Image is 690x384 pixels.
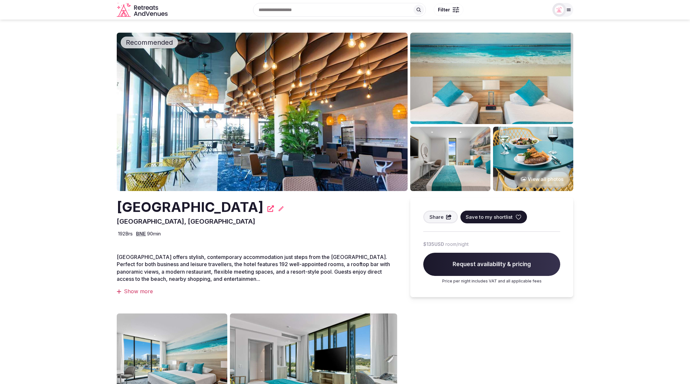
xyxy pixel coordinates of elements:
span: $135 USD [423,241,444,248]
span: [GEOGRAPHIC_DATA], [GEOGRAPHIC_DATA] [117,217,255,225]
button: Save to my shortlist [460,211,527,223]
span: [GEOGRAPHIC_DATA] offers stylish, contemporary accommodation just steps from the [GEOGRAPHIC_DATA... [117,254,390,282]
span: Share [429,214,443,220]
button: View all photos [514,170,570,188]
div: Recommended [121,37,178,48]
span: Request availability & pricing [423,253,560,276]
span: Filter [438,7,450,13]
span: 192 Brs [118,230,133,237]
img: Venue gallery photo [493,127,573,191]
span: Save to my shortlist [466,214,513,220]
a: BNE [136,231,146,237]
button: Share [423,211,458,223]
img: Venue gallery photo [410,127,490,191]
span: room/night [445,241,469,248]
a: Visit the homepage [117,3,169,17]
p: Price per night includes VAT and all applicable fees [423,279,560,284]
img: Venue gallery photo [410,33,573,124]
span: 90 min [147,230,161,237]
div: Show more [117,288,397,295]
h2: [GEOGRAPHIC_DATA] [117,198,263,217]
button: Filter [434,4,463,16]
svg: Retreats and Venues company logo [117,3,169,17]
span: Recommended [123,38,175,47]
img: Venue cover photo [117,33,408,191]
img: miaceralde [555,5,564,14]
